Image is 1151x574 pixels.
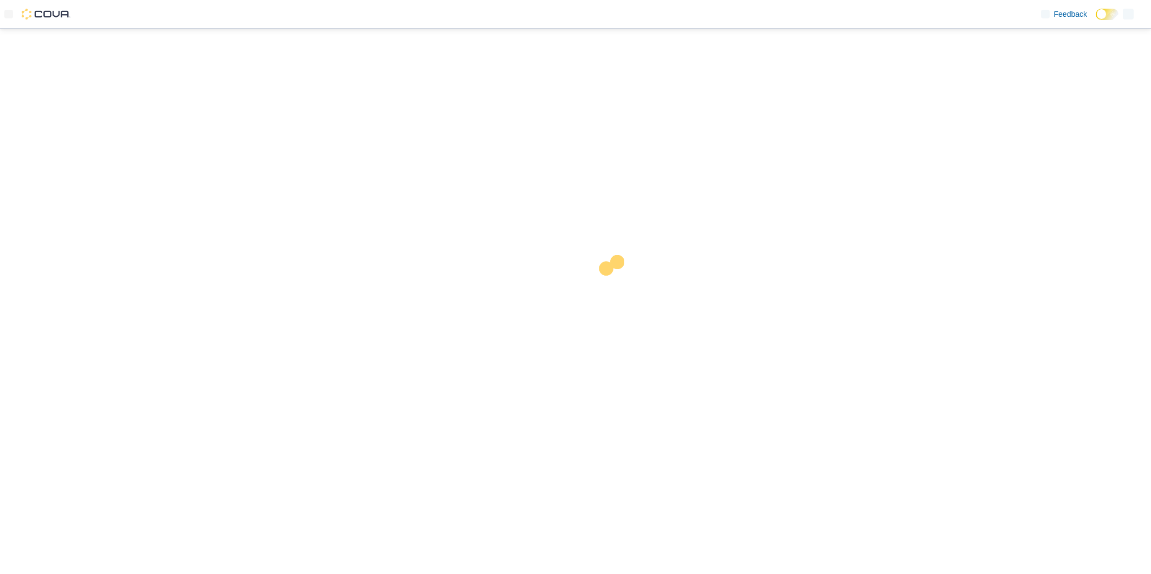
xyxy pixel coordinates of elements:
a: Feedback [1037,3,1091,25]
span: Feedback [1054,9,1087,19]
input: Dark Mode [1096,9,1118,20]
img: Cova [22,9,70,19]
img: cova-loader [575,247,657,328]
